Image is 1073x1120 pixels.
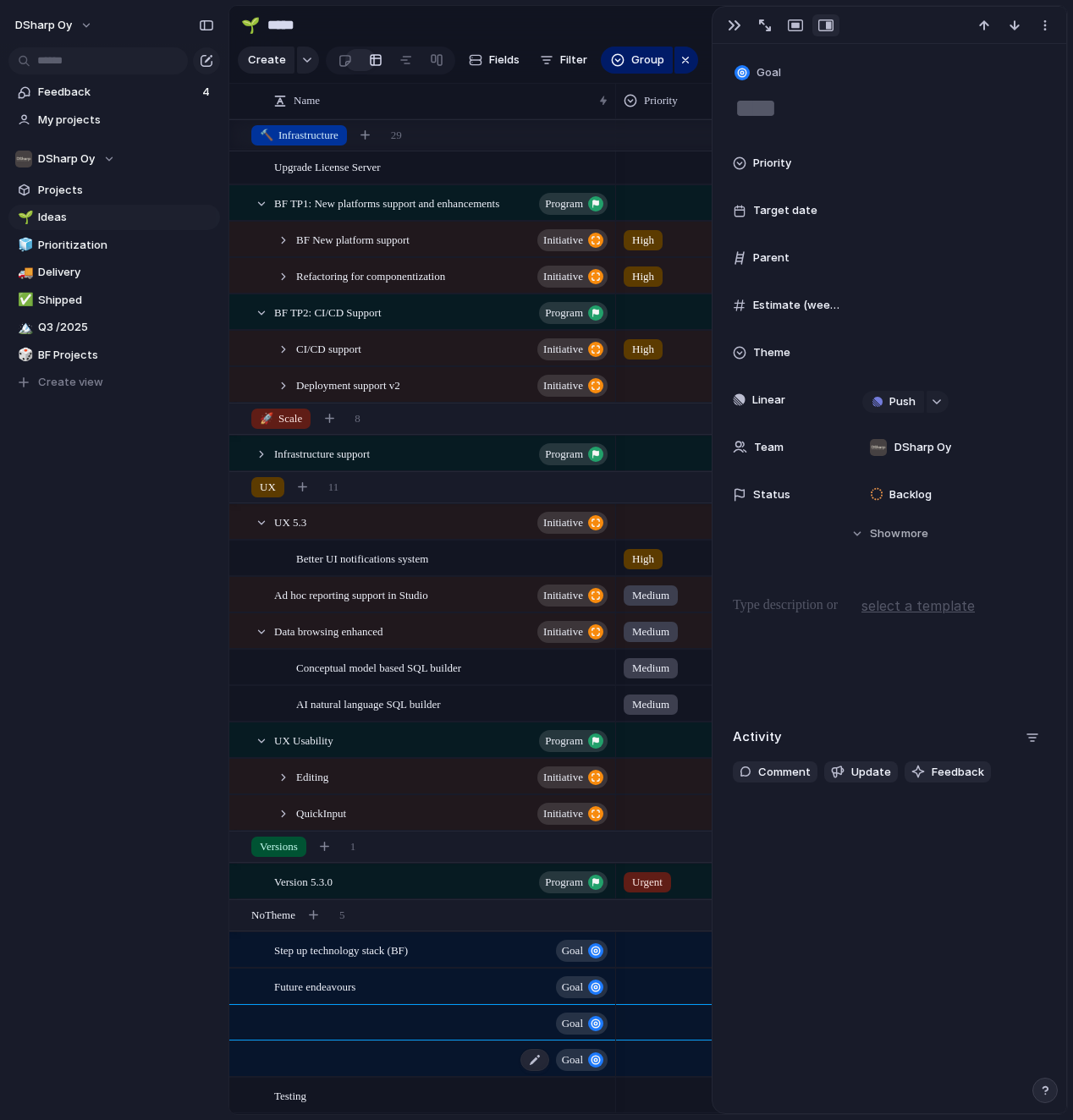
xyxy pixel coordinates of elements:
span: Shipped [38,292,214,309]
button: 🎲 [15,347,32,364]
span: Future endeavours [274,976,355,996]
h2: Activity [733,727,782,747]
span: Filter [560,52,587,69]
button: 🌱 [237,12,264,39]
span: CI/CD support [296,338,361,358]
button: Comment [733,761,817,783]
div: 🌱Ideas [8,205,220,230]
div: 🧊 [18,235,30,255]
span: Medium [632,696,669,713]
div: 🌱 [241,14,260,36]
button: Showmore [733,519,1046,549]
a: 🚚Delivery [8,260,220,285]
span: Linear [752,392,785,409]
span: program [545,301,583,325]
button: initiative [537,338,608,360]
div: 🚚 [18,263,30,283]
button: 🌱 [15,209,32,226]
span: Create view [38,374,103,391]
span: Create [248,52,286,69]
span: Data browsing enhanced [274,621,383,640]
span: initiative [543,228,583,252]
button: Feedback [905,761,991,783]
button: Create [238,47,294,74]
span: goal [562,1048,583,1072]
button: initiative [537,266,608,288]
span: 🚀 [260,412,273,425]
a: 🎲BF Projects [8,343,220,368]
button: goal [556,1013,608,1035]
span: Theme [753,344,790,361]
span: Infrastructure [260,127,338,144]
button: Collapse [705,47,785,74]
button: initiative [537,766,608,788]
span: Parent [753,250,790,266]
span: UX 5.3 [274,512,306,531]
span: Update [851,764,891,781]
span: Conceptual model based SQL builder [296,657,461,677]
span: My projects [38,112,214,129]
span: BF New platform support [296,229,410,249]
span: DSharp Oy [38,151,95,167]
span: initiative [543,802,583,826]
span: 5 [339,907,345,924]
span: program [545,729,583,753]
span: 8 [355,410,360,427]
span: High [632,232,654,249]
span: 11 [328,479,339,496]
span: Medium [632,587,669,604]
span: Urgent [632,874,663,891]
span: BF TP2: CI/CD Support [274,302,382,321]
span: more [901,525,928,542]
button: goal [556,1049,608,1071]
button: Fields [462,47,526,74]
button: program [539,730,608,752]
span: Version 5.3.0 [274,871,333,891]
a: Feedback4 [8,80,220,105]
button: program [539,302,608,324]
button: select a template [859,593,977,618]
button: Group [601,47,673,74]
span: Upgrade License Server [274,156,381,176]
span: initiative [543,766,583,789]
span: Backlog [889,486,932,503]
button: 🚚 [15,264,32,281]
span: Group [631,52,664,69]
span: Deployment support v2 [296,375,400,394]
span: High [632,341,654,358]
div: 🎲 [18,345,30,365]
a: ✅Shipped [8,288,220,313]
span: Scale [260,410,302,427]
span: Comment [758,764,811,781]
div: 🏔️ [18,318,30,338]
span: 🔨 [260,129,273,141]
span: program [545,870,583,894]
button: Filter [533,47,594,74]
span: High [632,268,654,285]
span: Priority [753,155,791,172]
span: initiative [543,511,583,535]
span: initiative [543,620,583,644]
span: DSharp Oy [15,17,72,34]
button: DSharp Oy [8,12,102,39]
a: 🏔️Q3 /2025 [8,315,220,340]
span: Versions [260,838,298,855]
span: Prioritization [38,237,214,254]
span: 1 [350,838,356,855]
a: 🧊Prioritization [8,233,220,258]
button: initiative [537,375,608,397]
span: Q3 /2025 [38,319,214,336]
span: Feedback [38,84,197,101]
span: Infrastructure support [274,443,370,463]
span: Show [870,525,900,542]
span: program [545,192,583,216]
span: goal [562,975,583,999]
span: Priority [644,92,678,109]
button: Push [862,391,924,413]
span: No Theme [251,907,295,924]
span: initiative [543,338,583,361]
